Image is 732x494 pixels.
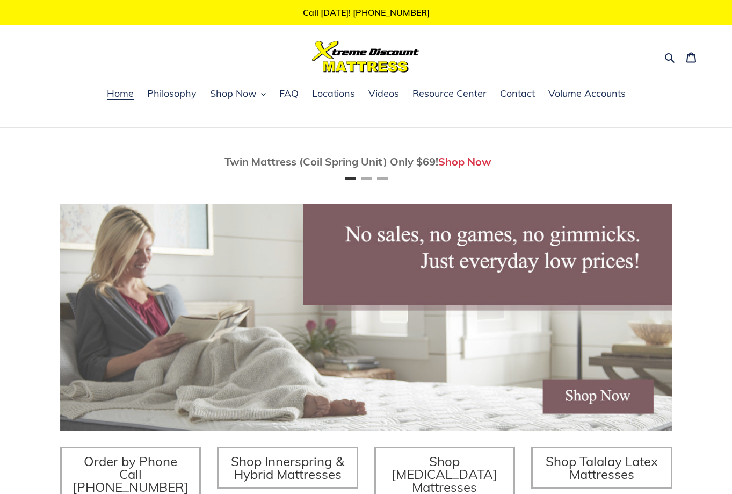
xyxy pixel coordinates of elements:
[312,41,419,73] img: Xtreme Discount Mattress
[495,86,540,102] a: Contact
[363,86,404,102] a: Videos
[279,87,299,100] span: FAQ
[307,86,360,102] a: Locations
[377,177,388,180] button: Page 3
[312,87,355,100] span: Locations
[142,86,202,102] a: Philosophy
[274,86,304,102] a: FAQ
[224,155,438,168] span: Twin Mattress (Coil Spring Unit) Only $69!
[60,204,672,431] img: herobannermay2022-1652879215306_1200x.jpg
[438,155,491,168] a: Shop Now
[546,453,658,482] span: Shop Talalay Latex Mattresses
[102,86,139,102] a: Home
[217,447,358,489] a: Shop Innerspring & Hybrid Mattresses
[548,87,626,100] span: Volume Accounts
[361,177,372,180] button: Page 2
[345,177,356,180] button: Page 1
[407,86,492,102] a: Resource Center
[205,86,271,102] button: Shop Now
[500,87,535,100] span: Contact
[368,87,399,100] span: Videos
[412,87,487,100] span: Resource Center
[210,87,257,100] span: Shop Now
[107,87,134,100] span: Home
[231,453,344,482] span: Shop Innerspring & Hybrid Mattresses
[147,87,197,100] span: Philosophy
[543,86,631,102] a: Volume Accounts
[531,447,672,489] a: Shop Talalay Latex Mattresses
